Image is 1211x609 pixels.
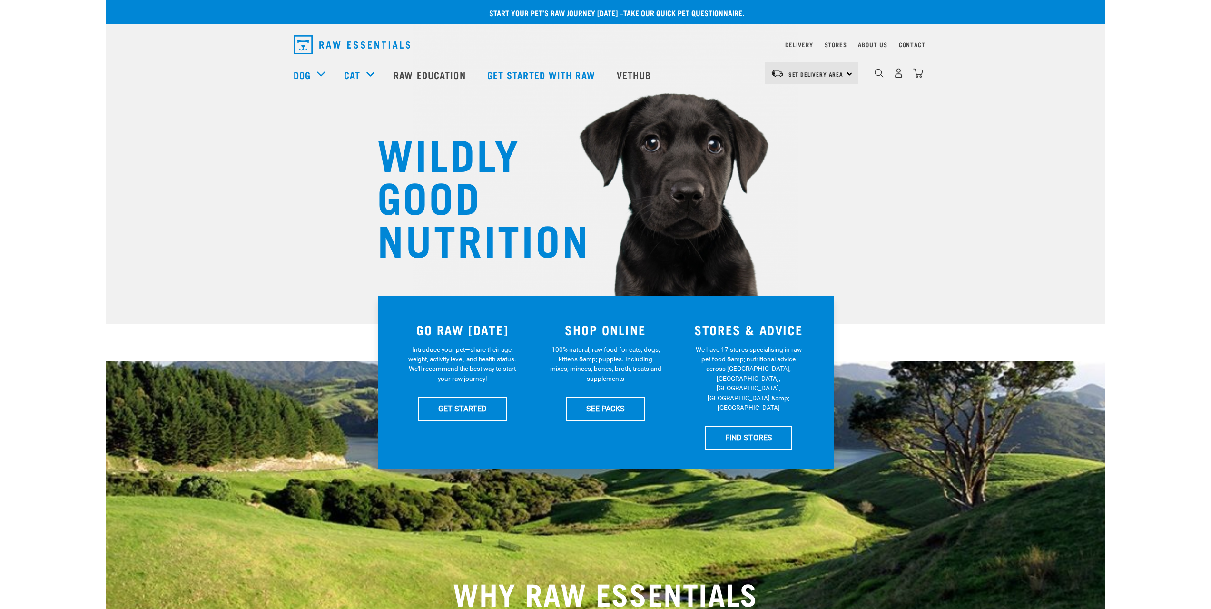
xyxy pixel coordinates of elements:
nav: dropdown navigation [106,56,1105,94]
p: We have 17 stores specialising in raw pet food &amp; nutritional advice across [GEOGRAPHIC_DATA],... [693,345,805,413]
p: Introduce your pet—share their age, weight, activity level, and health status. We'll recommend th... [406,345,518,384]
img: user.png [894,68,904,78]
p: Start your pet’s raw journey [DATE] – [113,7,1113,19]
img: van-moving.png [771,69,784,78]
img: Raw Essentials Logo [294,35,410,54]
a: Contact [899,43,925,46]
h1: WILDLY GOOD NUTRITION [377,131,568,260]
h3: GO RAW [DATE] [397,322,529,337]
a: Raw Education [384,56,477,94]
img: home-icon-1@2x.png [875,69,884,78]
h3: STORES & ADVICE [683,322,815,337]
a: Vethub [607,56,663,94]
img: home-icon@2x.png [913,68,923,78]
a: Get started with Raw [478,56,607,94]
a: SEE PACKS [566,397,645,420]
a: take our quick pet questionnaire. [623,10,744,15]
span: Set Delivery Area [788,72,844,76]
a: Delivery [785,43,813,46]
a: Stores [825,43,847,46]
a: Dog [294,68,311,82]
nav: dropdown navigation [286,31,925,58]
a: FIND STORES [705,426,792,449]
p: 100% natural, raw food for cats, dogs, kittens &amp; puppies. Including mixes, minces, bones, bro... [550,345,661,384]
a: About Us [858,43,887,46]
a: GET STARTED [418,397,507,420]
h3: SHOP ONLINE [540,322,671,337]
a: Cat [344,68,360,82]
